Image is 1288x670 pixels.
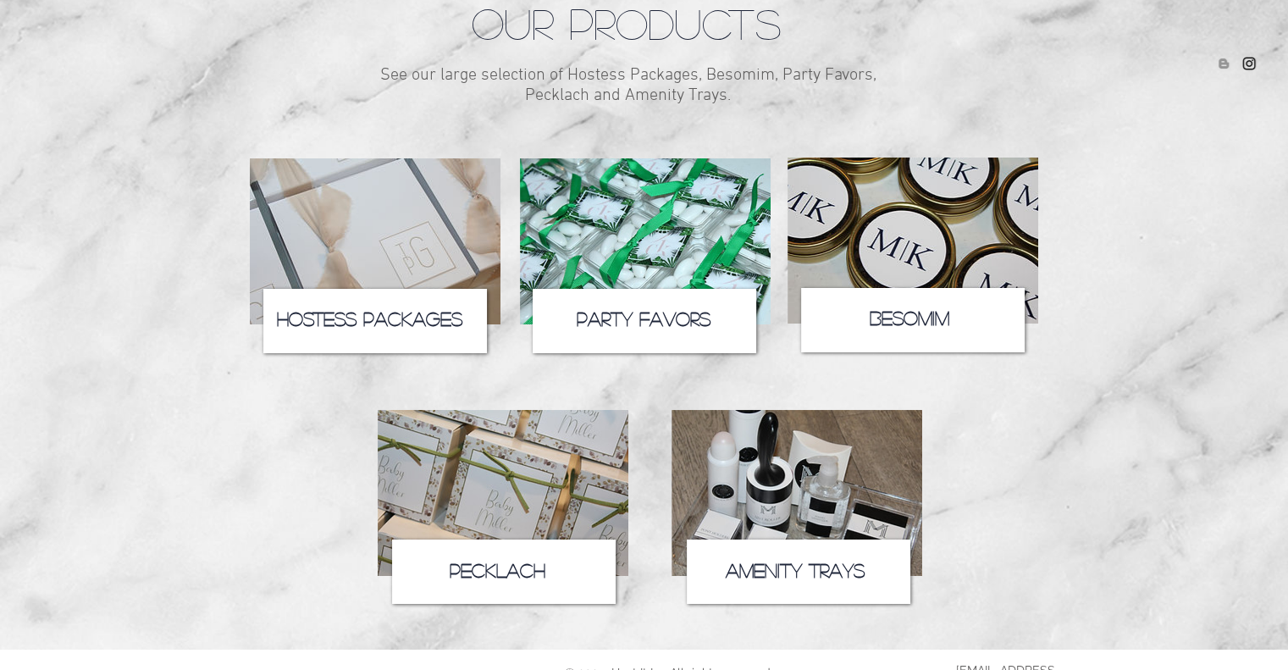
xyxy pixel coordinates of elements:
[277,309,462,328] a: Hostess Packages
[1241,55,1258,72] img: Hostitny
[870,308,949,327] a: Besomim
[672,410,922,576] img: IMG_3288_edited.jpg
[472,2,781,44] span: Our Products
[726,561,865,579] a: Amenity Trays
[1215,55,1232,72] img: Blogger
[1215,55,1258,72] ul: Social Bar
[378,410,628,576] img: IMG_7991.JPG
[788,158,1038,324] img: IMG_4749.JPG
[577,309,710,328] a: Party Favors
[450,561,545,579] a: Pecklach
[520,158,771,324] img: IMG_1662 (2).jpg
[380,65,876,106] span: See our large selection of Hostess Packages, Besomim, Party Favors, Pecklach and Amenity Trays.
[250,158,500,324] img: IMG_2054.JPG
